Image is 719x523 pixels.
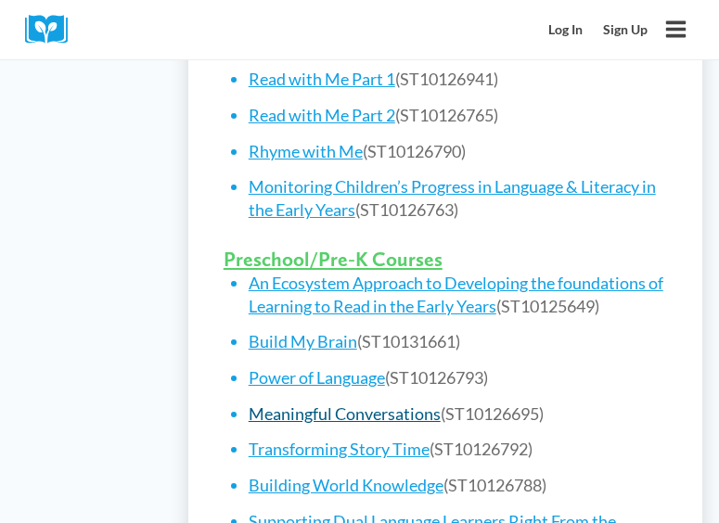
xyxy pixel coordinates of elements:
li: (ST10126793) [249,366,667,389]
a: Read with Me Part 2 [249,105,395,125]
a: An Ecosystem Approach to Developing the foundations of Learning to Read in the Early Years [249,273,663,316]
li: (ST10126790) [249,140,667,163]
a: Sign Up [593,13,658,47]
a: Meaningful Conversations [249,403,441,424]
a: Power of Language [249,367,385,388]
li: (ST10126763) [249,175,667,222]
li: (ST10126792) [249,438,667,461]
li: (ST10126788) [249,474,667,497]
nav: Secondary Mobile Navigation [539,13,658,47]
a: Build My Brain [249,331,357,351]
a: Monitoring Children’s Progress in Language & Literacy in the Early Years [249,176,656,220]
li: (ST10126695) [249,402,667,426]
a: Log In [539,13,594,47]
li: (ST10131661) [249,330,667,353]
a: Rhyme with Me [249,141,363,161]
a: Read with Me Part 1 [249,69,395,89]
span: Preschool/Pre-K Courses [224,247,443,271]
li: (ST10126765) [249,104,667,127]
li: (ST10126941) [249,68,667,91]
img: Cox Campus [25,15,81,44]
button: Open menu [658,11,694,47]
li: (ST10125649) [249,272,667,318]
a: Transforming Story Time [249,439,430,459]
a: Building World Knowledge [249,475,443,495]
